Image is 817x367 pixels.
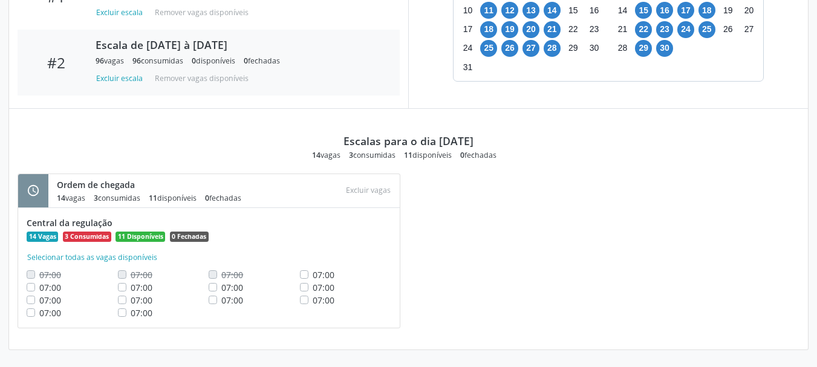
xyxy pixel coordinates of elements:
span: Não é possivel realocar uma vaga consumida [131,269,152,281]
span: sexta-feira, 22 de agosto de 2025 [565,21,582,38]
span: 96 [132,56,141,66]
span: 07:00 [131,282,152,293]
span: 3 [94,193,98,203]
span: quarta-feira, 13 de agosto de 2025 [522,2,539,19]
span: 0 [205,193,209,203]
span: segunda-feira, 15 de setembro de 2025 [635,2,652,19]
span: terça-feira, 23 de setembro de 2025 [656,21,673,38]
div: disponíveis [404,150,452,160]
span: 96 [96,56,104,66]
span: domingo, 14 de setembro de 2025 [614,2,631,19]
button: Selecionar todas as vagas disponíveis [27,252,158,264]
span: 11 [149,193,157,203]
span: 3 [349,150,353,160]
span: 3 Consumidas [63,232,111,242]
span: 07:00 [131,307,152,319]
span: quarta-feira, 20 de agosto de 2025 [522,21,539,38]
span: segunda-feira, 18 de agosto de 2025 [480,21,497,38]
span: Não é possivel realocar uma vaga consumida [39,269,61,281]
span: quinta-feira, 28 de agosto de 2025 [544,40,561,57]
span: sexta-feira, 26 de setembro de 2025 [720,21,737,38]
span: domingo, 10 de agosto de 2025 [459,2,476,19]
span: 07:00 [39,294,61,306]
div: vagas [57,193,85,203]
span: 0 Fechadas [170,232,209,242]
span: domingo, 31 de agosto de 2025 [459,59,476,76]
span: terça-feira, 19 de agosto de 2025 [501,21,518,38]
div: vagas [96,56,124,66]
span: sábado, 27 de setembro de 2025 [741,21,758,38]
span: 07:00 [313,282,334,293]
i: schedule [27,184,40,197]
span: 14 [312,150,321,160]
span: terça-feira, 26 de agosto de 2025 [501,40,518,57]
span: 07:00 [221,282,243,293]
span: 0 [244,56,248,66]
span: domingo, 17 de agosto de 2025 [459,21,476,38]
span: 0 [460,150,464,160]
div: Central da regulação [27,216,391,229]
span: segunda-feira, 29 de setembro de 2025 [635,40,652,57]
div: Ordem de chegada [57,178,250,191]
span: quinta-feira, 25 de setembro de 2025 [698,21,715,38]
span: 07:00 [313,269,334,281]
span: 07:00 [39,307,61,319]
span: sábado, 30 de agosto de 2025 [586,40,603,57]
div: Escolha as vagas para excluir [341,183,395,199]
span: segunda-feira, 11 de agosto de 2025 [480,2,497,19]
div: vagas [312,150,340,160]
div: fechadas [244,56,280,66]
span: domingo, 21 de setembro de 2025 [614,21,631,38]
span: quinta-feira, 14 de agosto de 2025 [544,2,561,19]
div: disponíveis [192,56,235,66]
div: disponíveis [149,193,197,203]
span: 07:00 [131,294,152,306]
span: quinta-feira, 21 de agosto de 2025 [544,21,561,38]
span: domingo, 24 de agosto de 2025 [459,40,476,57]
span: 0 [192,56,196,66]
span: 07:00 [313,294,334,306]
div: consumidas [94,193,140,203]
span: domingo, 28 de setembro de 2025 [614,40,631,57]
span: quarta-feira, 27 de agosto de 2025 [522,40,539,57]
span: sábado, 16 de agosto de 2025 [586,2,603,19]
div: fechadas [205,193,241,203]
span: 07:00 [39,282,61,293]
button: Excluir escala [96,71,148,87]
span: sexta-feira, 29 de agosto de 2025 [565,40,582,57]
div: Escalas para o dia [DATE] [343,134,474,148]
span: quarta-feira, 17 de setembro de 2025 [677,2,694,19]
span: terça-feira, 12 de agosto de 2025 [501,2,518,19]
div: Escala de [DATE] à [DATE] [96,38,383,51]
div: fechadas [460,150,496,160]
span: Não é possivel realocar uma vaga consumida [221,269,243,281]
span: 14 Vagas [27,232,58,242]
span: segunda-feira, 25 de agosto de 2025 [480,40,497,57]
span: sexta-feira, 15 de agosto de 2025 [565,2,582,19]
div: consumidas [349,150,395,160]
span: 14 [57,193,65,203]
span: 11 Disponíveis [116,232,165,242]
span: sexta-feira, 19 de setembro de 2025 [720,2,737,19]
span: 11 [404,150,412,160]
span: 07:00 [221,294,243,306]
span: quarta-feira, 24 de setembro de 2025 [677,21,694,38]
button: Excluir escala [96,5,148,21]
span: terça-feira, 30 de setembro de 2025 [656,40,673,57]
span: quinta-feira, 18 de setembro de 2025 [698,2,715,19]
span: segunda-feira, 22 de setembro de 2025 [635,21,652,38]
span: terça-feira, 16 de setembro de 2025 [656,2,673,19]
div: #2 [26,54,87,71]
div: consumidas [132,56,183,66]
span: sábado, 23 de agosto de 2025 [586,21,603,38]
span: sábado, 20 de setembro de 2025 [741,2,758,19]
